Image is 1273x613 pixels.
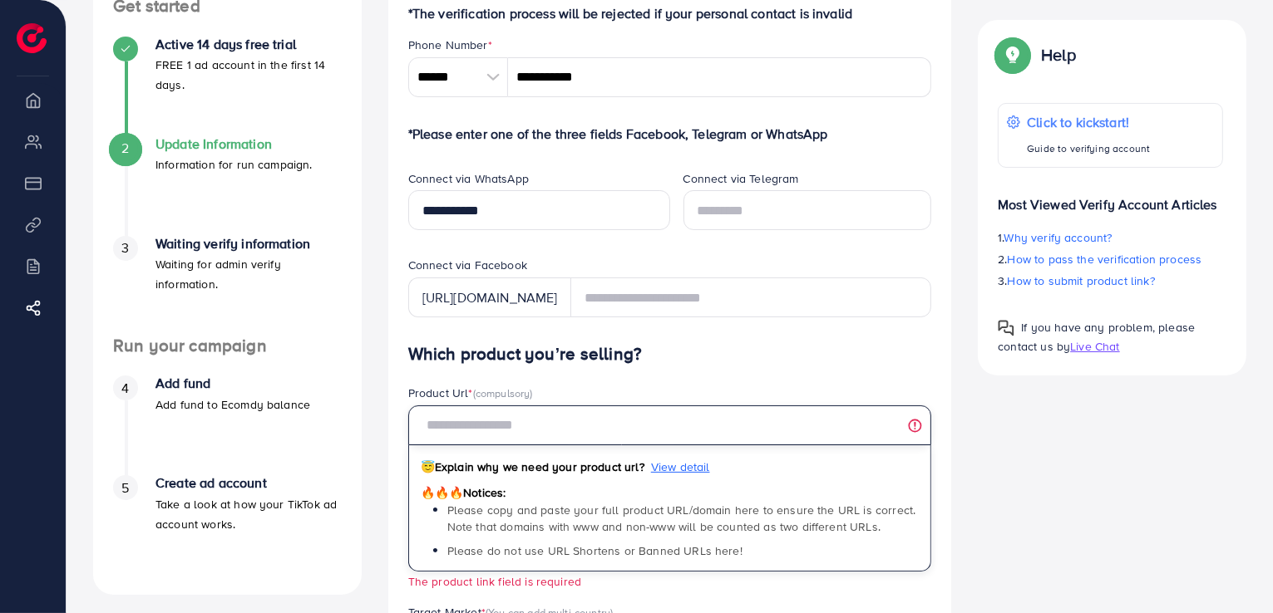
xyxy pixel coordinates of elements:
p: *Please enter one of the three fields Facebook, Telegram or WhatsApp [408,124,932,144]
p: Guide to verifying account [1027,139,1150,159]
li: Active 14 days free trial [93,37,362,136]
li: Update Information [93,136,362,236]
p: 1. [998,228,1223,248]
p: Information for run campaign. [155,154,313,174]
div: [URL][DOMAIN_NAME] [408,277,571,317]
li: Create ad account [93,475,362,575]
span: Please copy and paste your full product URL/domain here to ensure the URL is correct. Note that d... [447,502,916,535]
span: How to submit product link? [1008,272,1155,289]
iframe: Chat [1202,538,1261,601]
label: Connect via Telegram [683,170,799,187]
p: FREE 1 ad account in the first 14 days. [155,55,342,95]
label: Connect via Facebook [408,257,527,273]
p: Add fund to Ecomdy balance [155,395,310,414]
span: If you have any problem, please contact us by [998,319,1195,355]
p: Help [1041,45,1076,65]
h4: Add fund [155,375,310,391]
label: Product Url [408,385,533,401]
span: How to pass the verification process [1008,251,1202,267]
img: logo [17,23,47,53]
span: 🔥🔥🔥 [421,484,463,501]
span: View detail [651,459,710,475]
p: *The verification process will be rejected if your personal contact is invalid [408,3,932,23]
p: Take a look at how your TikTok ad account works. [155,494,342,534]
span: Explain why we need your product url? [421,459,644,475]
img: Popup guide [998,40,1028,70]
small: The product link field is required [408,573,581,589]
p: 3. [998,271,1223,291]
span: 4 [121,379,129,398]
li: Add fund [93,375,362,475]
img: Popup guide [998,320,1014,336]
span: 😇 [421,459,435,475]
li: Waiting verify information [93,236,362,336]
span: 5 [121,478,129,498]
h4: Run your campaign [93,336,362,356]
span: 3 [121,238,129,257]
h4: Waiting verify information [155,236,342,252]
span: Live Chat [1070,338,1119,355]
span: Why verify account? [1004,229,1113,246]
span: 2 [121,139,129,158]
label: Phone Number [408,37,492,53]
span: Notices: [421,484,506,501]
span: (compulsory) [473,385,533,400]
label: Connect via WhatsApp [408,170,529,187]
p: Waiting for admin verify information. [155,254,342,294]
h4: Update Information [155,136,313,152]
p: Most Viewed Verify Account Articles [998,181,1223,214]
h4: Which product you’re selling? [408,344,932,365]
h4: Active 14 days free trial [155,37,342,52]
span: Please do not use URL Shortens or Banned URLs here! [447,542,743,559]
p: 2. [998,249,1223,269]
p: Click to kickstart! [1027,112,1150,132]
h4: Create ad account [155,475,342,491]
